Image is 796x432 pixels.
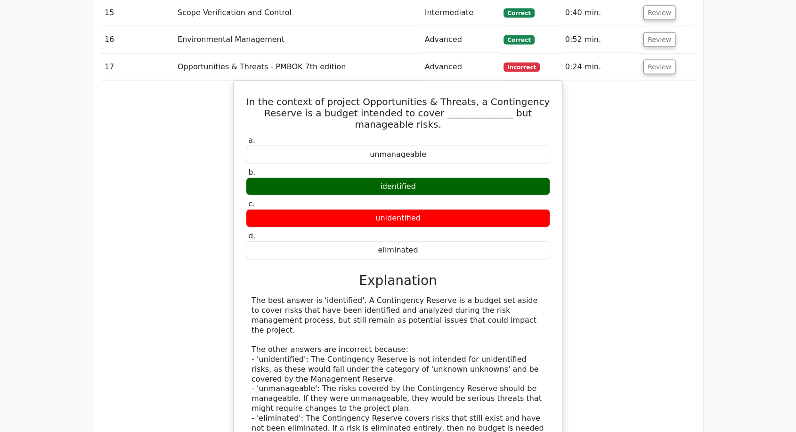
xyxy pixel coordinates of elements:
[174,26,421,53] td: Environmental Management
[101,26,174,53] td: 16
[101,54,174,81] td: 17
[561,54,640,81] td: 0:24 min.
[643,60,675,74] button: Review
[246,178,550,196] div: identified
[421,26,500,53] td: Advanced
[248,199,255,208] span: c.
[245,96,551,130] h5: In the context of project Opportunities & Threats, a Contingency Reserve is a budget intended to ...
[246,209,550,228] div: unidentified
[174,54,421,81] td: Opportunities & Threats - PMBOK 7th edition
[246,241,550,260] div: eliminated
[561,26,640,53] td: 0:52 min.
[421,54,500,81] td: Advanced
[246,146,550,164] div: unmanageable
[248,231,255,240] span: d.
[248,168,255,177] span: b.
[504,63,540,72] span: Incorrect
[504,35,534,45] span: Correct
[643,33,675,47] button: Review
[252,273,544,289] h3: Explanation
[643,6,675,20] button: Review
[248,136,255,145] span: a.
[504,8,534,18] span: Correct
